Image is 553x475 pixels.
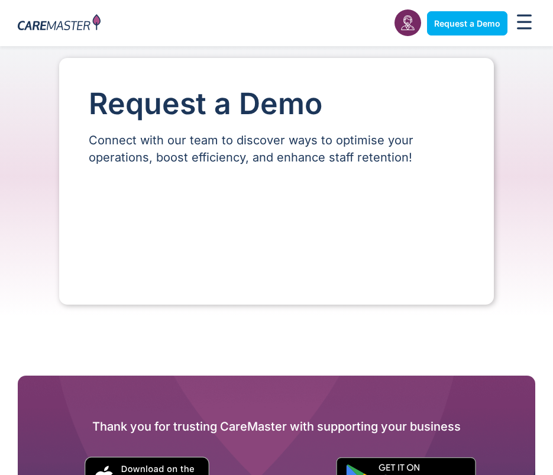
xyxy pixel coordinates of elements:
p: Connect with our team to discover ways to optimise your operations, boost efficiency, and enhance... [89,132,464,166]
span: Request a Demo [434,18,500,28]
iframe: Form 0 [89,186,464,275]
div: Menu Toggle [513,11,536,36]
h2: Thank you for trusting CareMaster with supporting your business [18,417,535,436]
h1: Request a Demo [89,88,464,120]
img: CareMaster Logo [18,14,101,33]
a: Request a Demo [427,11,507,35]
